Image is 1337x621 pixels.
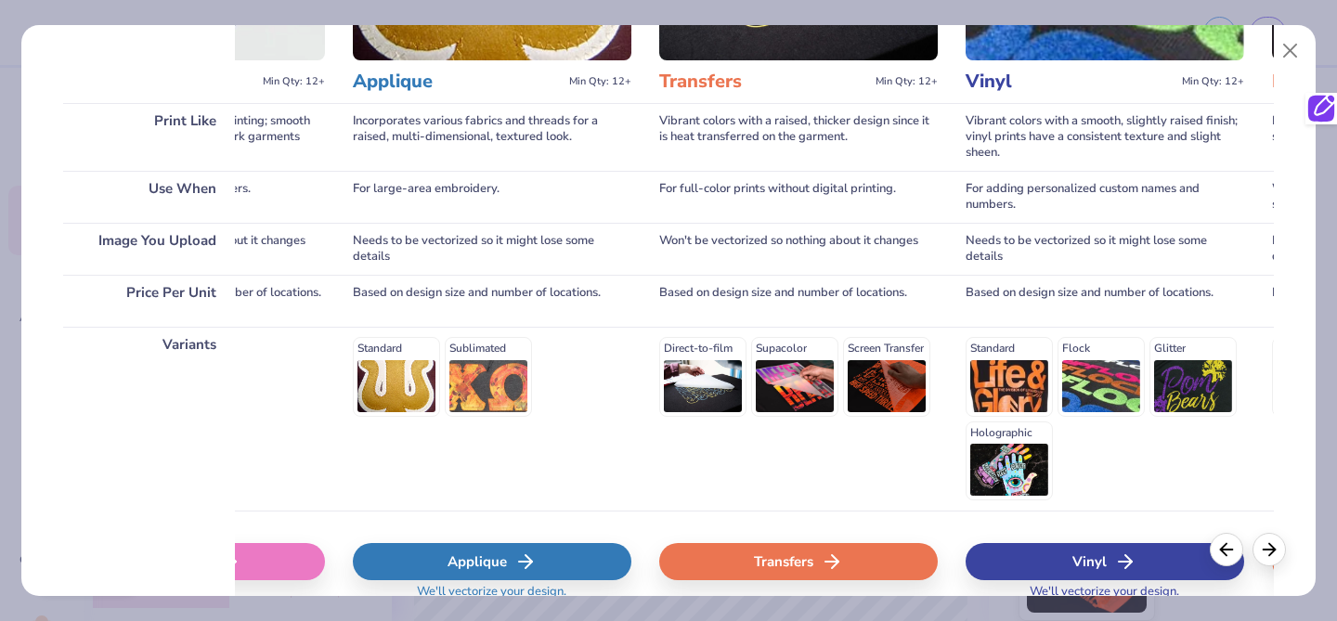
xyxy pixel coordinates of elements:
div: Based on design size and number of locations. [659,275,938,327]
h3: Transfers [659,70,868,94]
div: Based on design size and number of locations. [353,275,631,327]
div: Transfers [659,543,938,580]
div: Print Like [63,103,235,171]
button: Close [1273,33,1308,69]
div: For full-color prints or smaller orders. [46,171,325,223]
span: We'll vectorize your design. [1022,584,1187,611]
div: Won't be vectorized so nothing about it changes [46,223,325,275]
h3: Applique [353,70,562,94]
span: Min Qty: 12+ [569,75,631,88]
span: Min Qty: 12+ [263,75,325,88]
div: Inks are less vibrant than screen printing; smooth on light garments and raised on dark garments ... [46,103,325,171]
div: For adding personalized custom names and numbers. [966,171,1244,223]
div: Applique [353,543,631,580]
div: Needs to be vectorized so it might lose some details [966,223,1244,275]
div: Vibrant colors with a raised, thicker design since it is heat transferred on the garment. [659,103,938,171]
div: Variants [63,327,235,511]
span: Min Qty: 12+ [876,75,938,88]
div: Based on design size and number of locations. [966,275,1244,327]
div: Incorporates various fabrics and threads for a raised, multi-dimensional, textured look. [353,103,631,171]
h3: Vinyl [966,70,1175,94]
div: Cost based on design size and number of locations. [46,275,325,327]
div: Needs to be vectorized so it might lose some details [353,223,631,275]
span: We'll vectorize your design. [409,584,574,611]
div: Price Per Unit [63,275,235,327]
div: Image You Upload [63,223,235,275]
span: Min Qty: 12+ [1182,75,1244,88]
div: Won't be vectorized so nothing about it changes [659,223,938,275]
div: For full-color prints without digital printing. [659,171,938,223]
div: Vinyl [966,543,1244,580]
div: For large-area embroidery. [353,171,631,223]
div: Use When [63,171,235,223]
div: Vibrant colors with a smooth, slightly raised finish; vinyl prints have a consistent texture and ... [966,103,1244,171]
